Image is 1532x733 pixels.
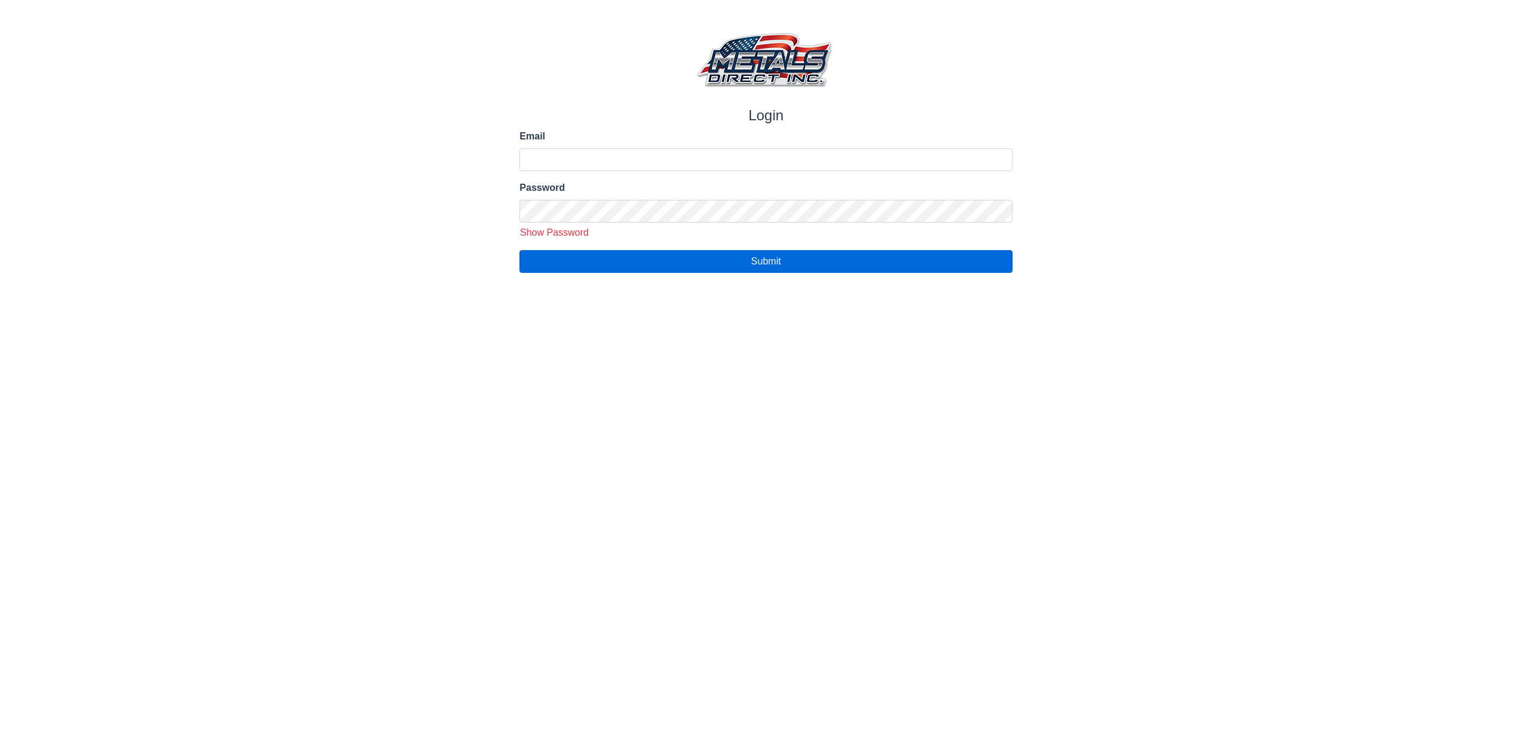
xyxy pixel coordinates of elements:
[519,129,1012,144] label: Email
[519,250,1012,273] button: Submit
[519,107,1012,124] h1: Login
[520,227,589,238] span: Show Password
[519,181,1012,195] label: Password
[515,225,593,241] button: Show Password
[751,256,781,266] span: Submit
